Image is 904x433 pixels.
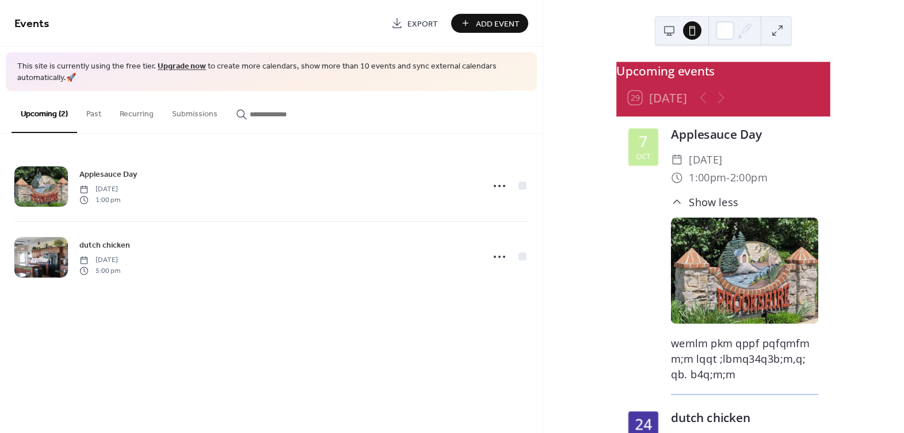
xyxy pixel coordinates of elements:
div: 24 [635,417,652,432]
span: - [726,169,730,187]
span: 1:00 pm [79,195,120,205]
button: Recurring [110,91,163,132]
button: Submissions [163,91,227,132]
span: 5:00 pm [79,265,120,276]
button: Upcoming (2) [12,91,77,133]
div: Applesauce Day [671,126,818,143]
button: Past [77,91,110,132]
span: Events [14,13,49,35]
a: Upgrade now [158,59,206,74]
button: ​Show less [671,194,738,210]
div: ​ [671,194,683,210]
button: Add Event [451,14,528,33]
span: dutch chicken [79,240,130,252]
div: ​ [671,169,683,187]
div: Upcoming events [616,62,830,79]
span: Add Event [476,18,520,30]
span: Applesauce Day [79,169,137,181]
div: ​ [671,151,683,169]
div: Oct [636,153,651,160]
span: 2:00pm [730,169,768,187]
span: Export [407,18,438,30]
div: wemlm pkm qppf pqfqmfm m;m lqqt ;lbmq34q3b;m,q; qb. b4q;m;m [671,335,818,382]
a: Applesauce Day [79,168,137,181]
a: dutch chicken [79,238,130,252]
span: [DATE] [689,151,723,169]
span: 1:00pm [689,169,726,187]
span: This site is currently using the free tier. to create more calendars, show more than 10 events an... [17,61,525,83]
div: 7 [639,134,647,149]
a: Export [383,14,447,33]
div: dutch chicken [671,408,818,426]
span: [DATE] [79,255,120,265]
span: [DATE] [79,184,120,195]
img: img_kRIZ9m8IlSgO4KeIQs2c9.800px.jpg [671,217,818,324]
span: Show less [689,194,738,210]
